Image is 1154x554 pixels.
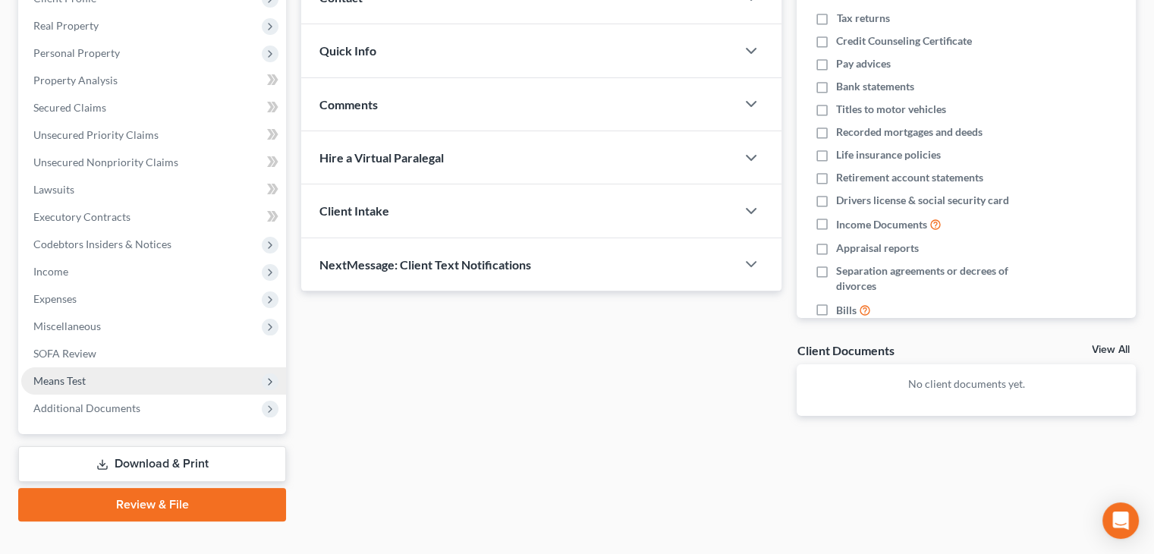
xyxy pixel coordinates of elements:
span: SOFA Review [33,347,96,360]
span: Income [33,265,68,278]
div: Client Documents [797,342,894,358]
span: Credit Counseling Certificate [836,33,972,49]
span: Hire a Virtual Paralegal [319,150,444,165]
span: Secured Claims [33,101,106,114]
a: Property Analysis [21,67,286,94]
span: Recorded mortgages and deeds [836,124,983,140]
a: Download & Print [18,446,286,482]
span: Real Property [33,19,99,32]
a: View All [1092,345,1130,355]
span: Client Intake [319,203,389,218]
span: Income Documents [836,217,927,232]
span: Personal Property [33,46,120,59]
span: Appraisal reports [836,241,919,256]
span: Means Test [33,374,86,387]
p: No client documents yet. [809,376,1124,392]
span: Lawsuits [33,183,74,196]
span: Tax returns [836,11,889,26]
span: Miscellaneous [33,319,101,332]
span: Property Analysis [33,74,118,87]
span: Titles to motor vehicles [836,102,946,117]
span: NextMessage: Client Text Notifications [319,257,531,272]
span: Comments [319,97,378,112]
span: Drivers license & social security card [836,193,1009,208]
span: Quick Info [319,43,376,58]
span: Retirement account statements [836,170,983,185]
span: Expenses [33,292,77,305]
span: Separation agreements or decrees of divorces [836,263,1038,294]
span: Bills [836,303,857,318]
span: Life insurance policies [836,147,941,162]
a: Secured Claims [21,94,286,121]
div: Open Intercom Messenger [1102,502,1139,539]
span: Pay advices [836,56,891,71]
a: Lawsuits [21,176,286,203]
a: Executory Contracts [21,203,286,231]
a: Unsecured Nonpriority Claims [21,149,286,176]
span: Executory Contracts [33,210,130,223]
a: Review & File [18,488,286,521]
span: Codebtors Insiders & Notices [33,238,171,250]
a: SOFA Review [21,340,286,367]
span: Additional Documents [33,401,140,414]
span: Unsecured Nonpriority Claims [33,156,178,168]
a: Unsecured Priority Claims [21,121,286,149]
span: Unsecured Priority Claims [33,128,159,141]
span: Bank statements [836,79,914,94]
